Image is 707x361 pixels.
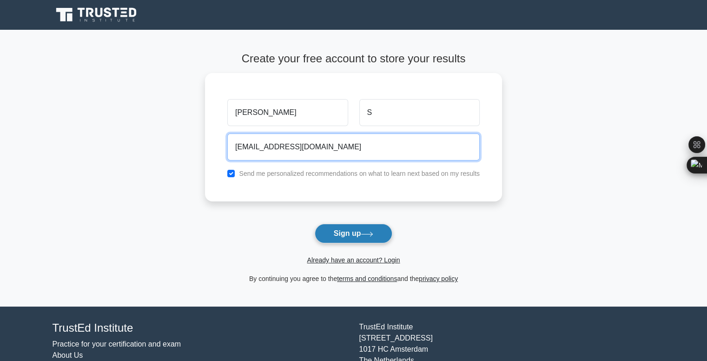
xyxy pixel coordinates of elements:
[227,134,480,160] input: Email
[53,340,181,348] a: Practice for your certification and exam
[53,351,83,359] a: About Us
[227,99,348,126] input: First name
[205,52,502,66] h4: Create your free account to store your results
[307,256,400,264] a: Already have an account? Login
[337,275,397,282] a: terms and conditions
[419,275,458,282] a: privacy policy
[199,273,508,284] div: By continuing you agree to the and the
[315,224,393,243] button: Sign up
[53,321,348,335] h4: TrustEd Institute
[239,170,480,177] label: Send me personalized recommendations on what to learn next based on my results
[359,99,480,126] input: Last name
